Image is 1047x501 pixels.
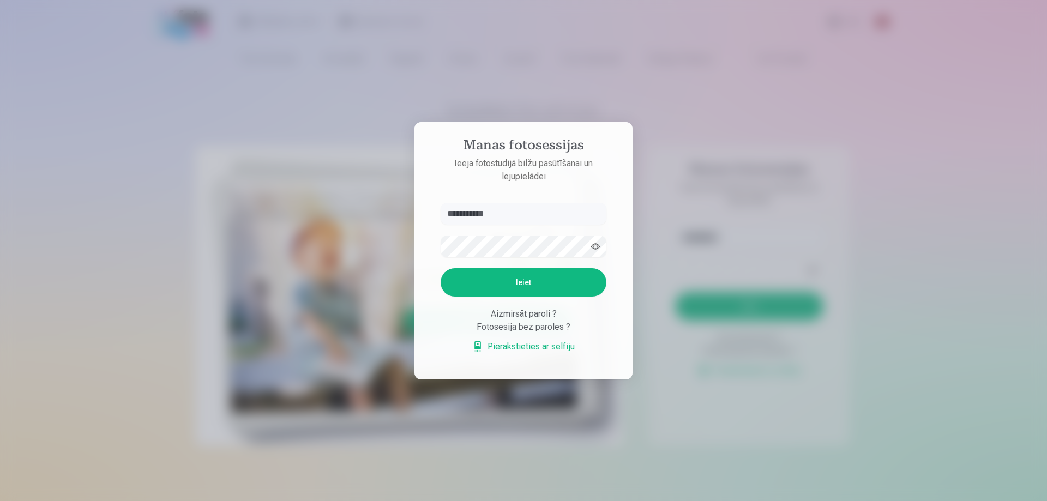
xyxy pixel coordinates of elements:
a: Pierakstieties ar selfiju [472,340,575,353]
div: Fotosesija bez paroles ? [441,321,606,334]
button: Ieiet [441,268,606,297]
div: Aizmirsāt paroli ? [441,307,606,321]
h4: Manas fotosessijas [430,137,617,157]
p: Ieeja fotostudijā bilžu pasūtīšanai un lejupielādei [430,157,617,183]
